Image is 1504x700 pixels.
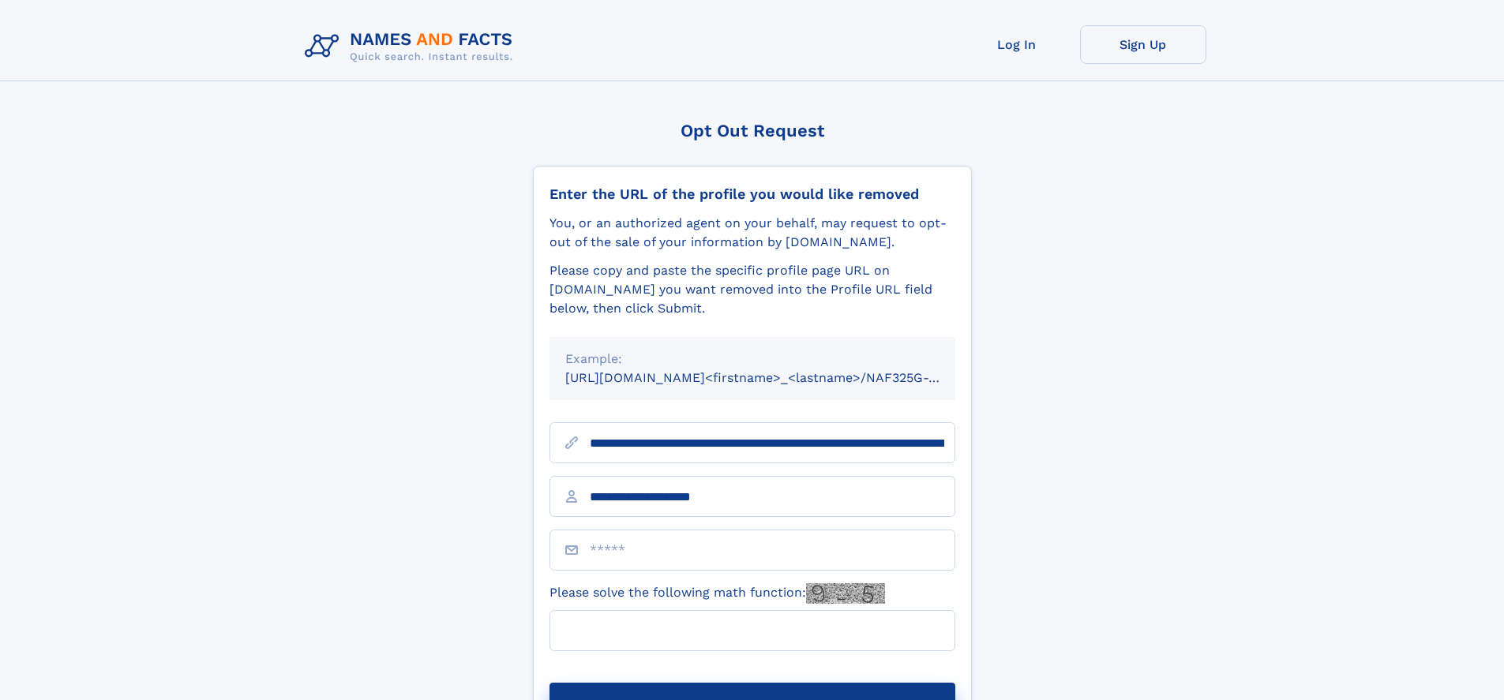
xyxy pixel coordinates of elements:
[1080,25,1206,64] a: Sign Up
[565,370,985,385] small: [URL][DOMAIN_NAME]<firstname>_<lastname>/NAF325G-xxxxxxxx
[549,214,955,252] div: You, or an authorized agent on your behalf, may request to opt-out of the sale of your informatio...
[565,350,940,369] div: Example:
[954,25,1080,64] a: Log In
[533,121,972,140] div: Opt Out Request
[549,185,955,203] div: Enter the URL of the profile you would like removed
[549,583,885,604] label: Please solve the following math function:
[549,261,955,318] div: Please copy and paste the specific profile page URL on [DOMAIN_NAME] you want removed into the Pr...
[298,25,526,68] img: Logo Names and Facts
